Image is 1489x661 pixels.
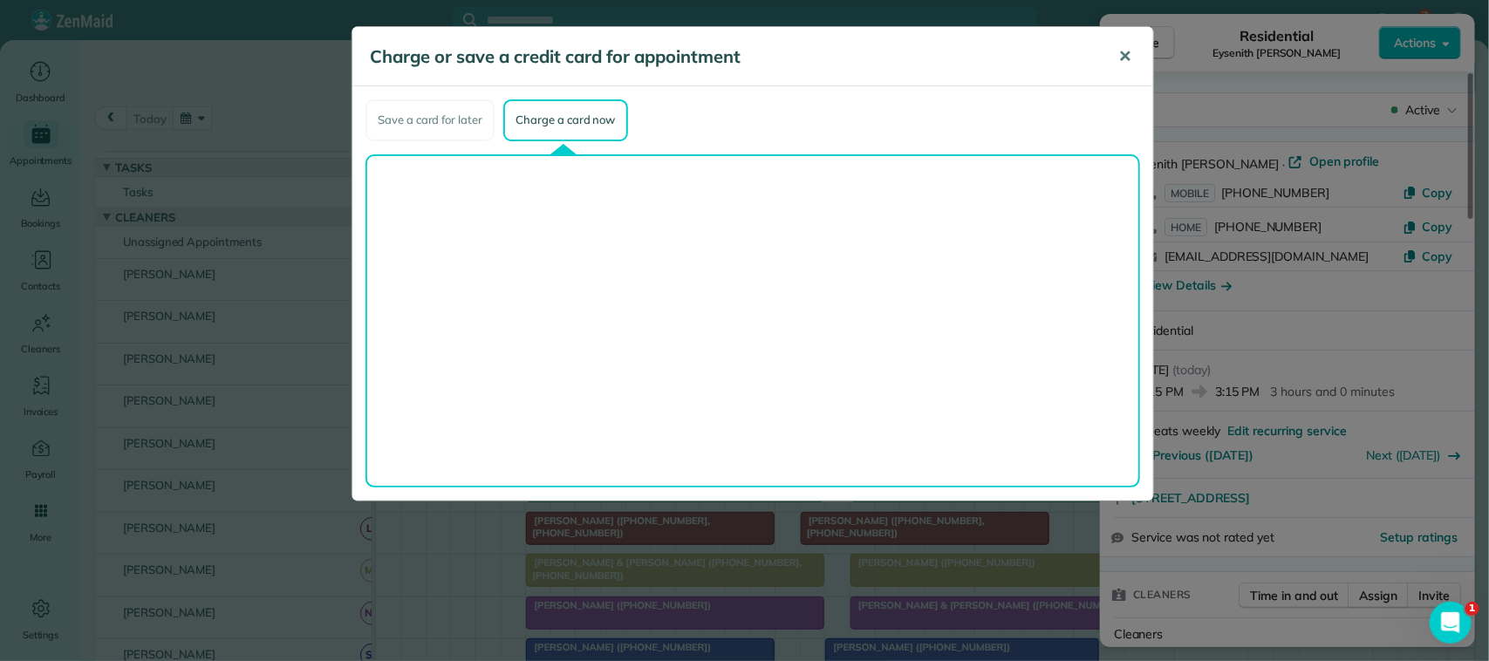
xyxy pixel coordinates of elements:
div: Charge a card now [503,99,627,141]
h5: Charge or save a credit card for appointment [370,44,1094,69]
span: ✕ [1118,46,1131,66]
iframe: Intercom live chat [1430,602,1472,644]
span: 1 [1465,602,1479,616]
div: Save a card for later [365,99,495,141]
